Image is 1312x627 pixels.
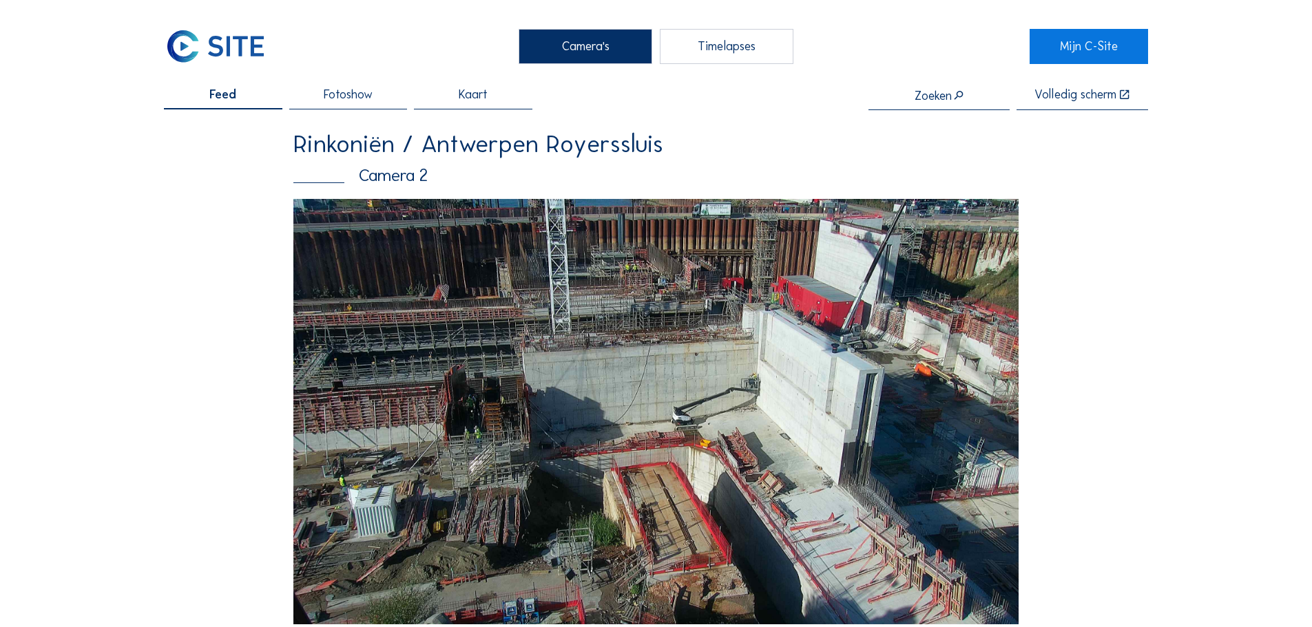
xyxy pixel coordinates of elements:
[519,29,652,63] div: Camera's
[164,29,267,63] img: C-SITE Logo
[324,89,373,101] span: Fotoshow
[1034,89,1116,102] div: Volledig scherm
[209,89,236,101] span: Feed
[459,89,488,101] span: Kaart
[293,131,1019,156] div: Rinkoniën / Antwerpen Royerssluis
[1030,29,1147,63] a: Mijn C-Site
[293,167,1019,184] div: Camera 2
[164,29,282,63] a: C-SITE Logo
[293,199,1019,624] img: Image
[660,29,793,63] div: Timelapses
